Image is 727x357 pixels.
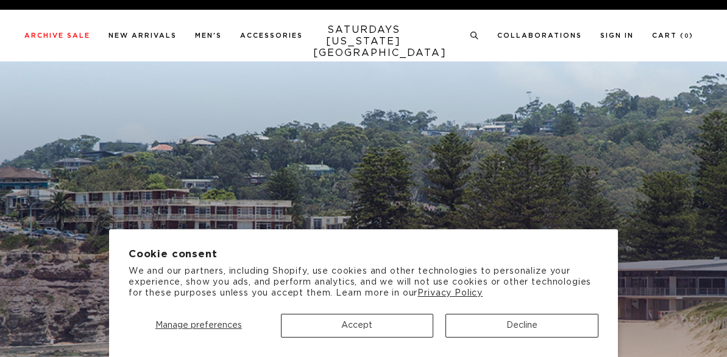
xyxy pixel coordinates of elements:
button: Accept [281,314,434,338]
a: Men's [195,32,222,39]
small: 0 [684,33,689,39]
a: Sign In [600,32,634,39]
a: Archive Sale [24,32,90,39]
span: Manage preferences [155,321,242,330]
p: We and our partners, including Shopify, use cookies and other technologies to personalize your ex... [129,266,598,299]
a: Privacy Policy [417,289,483,297]
button: Manage preferences [129,314,269,338]
a: Collaborations [497,32,582,39]
a: Cart (0) [652,32,693,39]
a: Accessories [240,32,303,39]
a: SATURDAYS[US_STATE][GEOGRAPHIC_DATA] [313,24,414,59]
button: Decline [445,314,598,338]
a: New Arrivals [108,32,177,39]
h2: Cookie consent [129,249,598,260]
